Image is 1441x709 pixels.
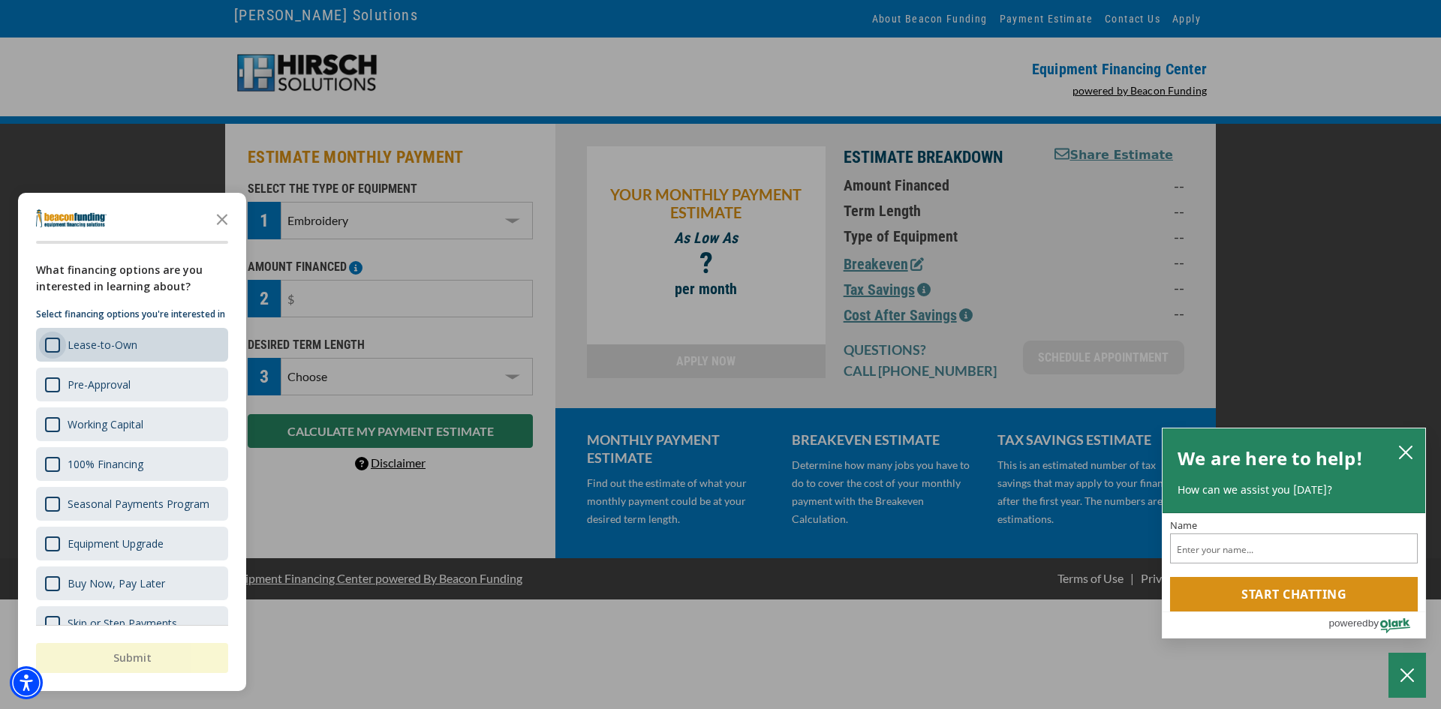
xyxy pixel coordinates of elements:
[1170,577,1418,611] button: Start chatting
[68,576,165,590] div: Buy Now, Pay Later
[68,338,137,352] div: Lease-to-Own
[1368,614,1379,632] span: by
[36,527,228,560] div: Equipment Upgrade
[36,566,228,600] div: Buy Now, Pay Later
[36,447,228,481] div: 100% Financing
[1388,653,1426,698] button: Close Chatbox
[36,643,228,673] button: Submit
[36,307,228,322] p: Select financing options you're interested in
[1178,443,1363,473] h2: We are here to help!
[36,368,228,401] div: Pre-Approval
[36,407,228,441] div: Working Capital
[1178,482,1410,497] p: How can we assist you [DATE]?
[36,209,107,227] img: Company logo
[68,457,143,471] div: 100% Financing
[1394,441,1418,462] button: close chatbox
[36,606,228,640] div: Skip or Step Payments
[1162,428,1426,639] div: olark chatbox
[68,616,177,630] div: Skip or Step Payments
[36,328,228,362] div: Lease-to-Own
[1170,521,1418,530] label: Name
[36,262,228,295] div: What financing options are you interested in learning about?
[1170,533,1418,563] input: Name
[1328,614,1367,632] span: powered
[18,193,246,691] div: Survey
[10,666,43,699] div: Accessibility Menu
[68,377,131,392] div: Pre-Approval
[36,487,228,521] div: Seasonal Payments Program
[68,497,209,511] div: Seasonal Payments Program
[207,203,237,233] button: Close the survey
[1328,612,1425,638] a: Powered by Olark
[68,417,143,431] div: Working Capital
[68,536,164,551] div: Equipment Upgrade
